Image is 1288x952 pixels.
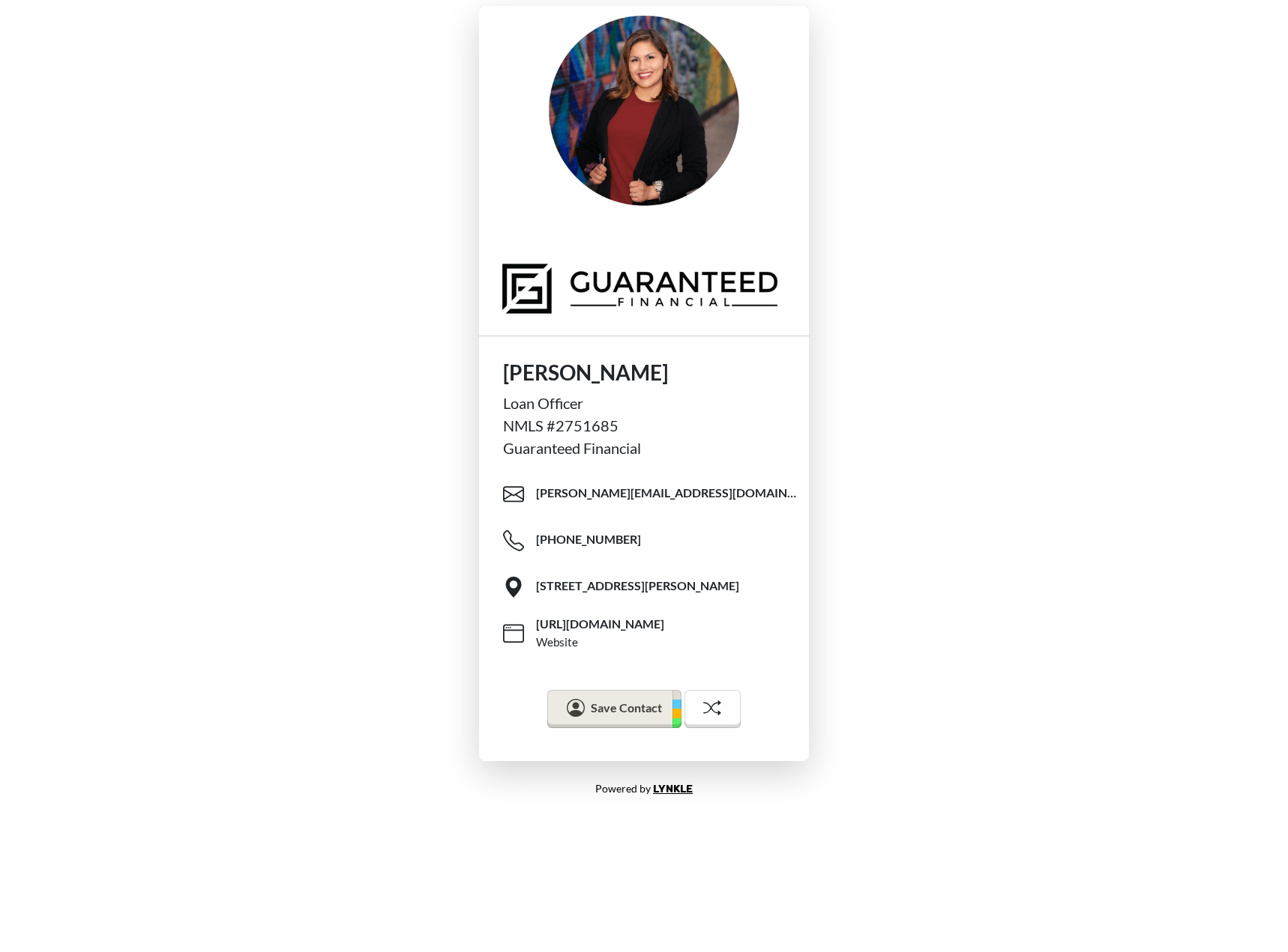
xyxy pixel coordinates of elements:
span: [URL][DOMAIN_NAME] [536,616,664,632]
a: Lynkle [653,783,693,795]
img: profile picture [479,6,809,336]
a: [URL][DOMAIN_NAME]Website [503,610,797,657]
h1: [PERSON_NAME] [503,360,785,386]
a: [PERSON_NAME][EMAIL_ADDRESS][DOMAIN_NAME] [503,471,797,518]
button: Save Contact [547,690,681,729]
a: [STREET_ADDRESS][PERSON_NAME] [503,564,797,610]
span: [STREET_ADDRESS][PERSON_NAME] [536,577,739,594]
a: [PHONE_NUMBER] [503,518,797,564]
span: [PERSON_NAME][EMAIL_ADDRESS][DOMAIN_NAME] [536,485,797,501]
div: Guaranteed Financial [503,437,785,459]
span: [PHONE_NUMBER] [536,531,641,548]
div: NMLS #2751685 [503,414,785,437]
span: Save Contact [591,700,662,715]
small: Powered by [595,782,693,795]
div: Website [536,634,578,651]
div: Loan Officer [503,392,785,414]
